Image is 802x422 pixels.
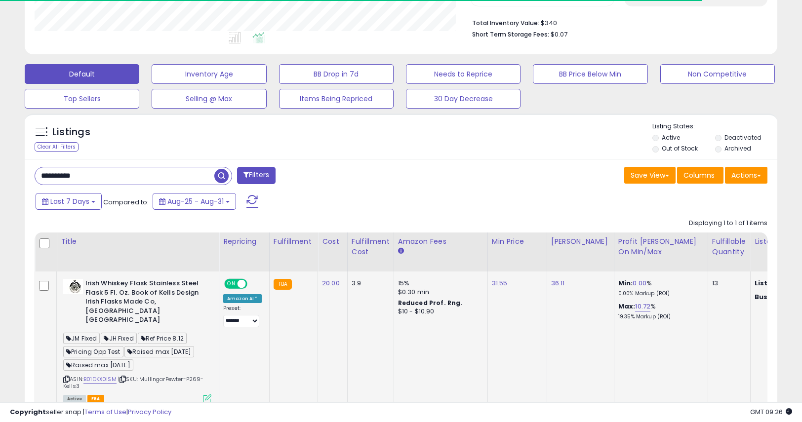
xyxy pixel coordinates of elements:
[124,346,195,357] span: Raised max [DATE]
[472,30,549,38] b: Short Term Storage Fees:
[103,197,149,207] span: Compared to:
[63,359,133,371] span: Raised max [DATE]
[63,375,204,390] span: | SKU: MullingarPewter-P269-Kells3
[223,236,265,247] div: Repricing
[138,333,187,344] span: Ref Price 8.12
[472,16,760,28] li: $340
[624,167,676,184] button: Save View
[167,196,224,206] span: Aug-25 - Aug-31
[61,236,215,247] div: Title
[492,278,508,288] a: 31.55
[398,236,483,247] div: Amazon Fees
[618,278,633,288] b: Min:
[50,196,89,206] span: Last 7 Days
[25,89,139,109] button: Top Sellers
[35,142,79,152] div: Clear All Filters
[618,302,636,311] b: Max:
[398,279,480,288] div: 15%
[689,219,767,228] div: Displaying 1 to 1 of 1 items
[101,333,136,344] span: JH Fixed
[398,288,480,297] div: $0.30 min
[724,144,751,153] label: Archived
[279,89,394,109] button: Items Being Repriced
[472,19,539,27] b: Total Inventory Value:
[618,236,704,257] div: Profit [PERSON_NAME] on Min/Max
[63,346,123,357] span: Pricing Opp Test
[551,30,567,39] span: $0.07
[322,236,343,247] div: Cost
[10,408,171,417] div: seller snap | |
[352,236,390,257] div: Fulfillment Cost
[352,279,386,288] div: 3.9
[677,167,723,184] button: Columns
[618,313,700,320] p: 19.35% Markup (ROI)
[712,236,746,257] div: Fulfillable Quantity
[279,64,394,84] button: BB Drop in 7d
[618,290,700,297] p: 0.00% Markup (ROI)
[246,280,262,288] span: OFF
[10,407,46,417] strong: Copyright
[633,278,646,288] a: 0.00
[618,302,700,320] div: %
[85,279,205,327] b: Irish Whiskey Flask Stainless Steel Flask 5 Fl. Oz. Book of Kells Design Irish Flasks Made Co, [G...
[725,167,767,184] button: Actions
[712,279,743,288] div: 13
[533,64,647,84] button: BB Price Below Min
[614,232,708,271] th: The percentage added to the cost of goods (COGS) that forms the calculator for Min & Max prices.
[83,375,117,384] a: B01DKX0ISM
[52,125,90,139] h5: Listings
[128,407,171,417] a: Privacy Policy
[398,307,480,316] div: $10 - $10.90
[683,170,715,180] span: Columns
[551,278,565,288] a: 36.11
[492,236,543,247] div: Min Price
[662,144,698,153] label: Out of Stock
[662,133,680,142] label: Active
[551,236,610,247] div: [PERSON_NAME]
[274,279,292,290] small: FBA
[635,302,650,311] a: 10.72
[406,89,521,109] button: 30 Day Decrease
[618,279,700,297] div: %
[755,278,800,288] b: Listed Price:
[153,193,236,210] button: Aug-25 - Aug-31
[322,278,340,288] a: 20.00
[398,247,404,256] small: Amazon Fees.
[223,294,262,303] div: Amazon AI *
[84,407,126,417] a: Terms of Use
[724,133,762,142] label: Deactivated
[63,333,100,344] span: JM Fixed
[398,299,463,307] b: Reduced Prof. Rng.
[223,305,262,327] div: Preset:
[652,122,777,131] p: Listing States:
[152,64,266,84] button: Inventory Age
[274,236,314,247] div: Fulfillment
[25,64,139,84] button: Default
[152,89,266,109] button: Selling @ Max
[237,167,276,184] button: Filters
[660,64,775,84] button: Non Competitive
[36,193,102,210] button: Last 7 Days
[406,64,521,84] button: Needs to Reprice
[63,279,83,294] img: 412EXH1gA6L._SL40_.jpg
[750,407,792,417] span: 2025-09-8 09:26 GMT
[225,280,238,288] span: ON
